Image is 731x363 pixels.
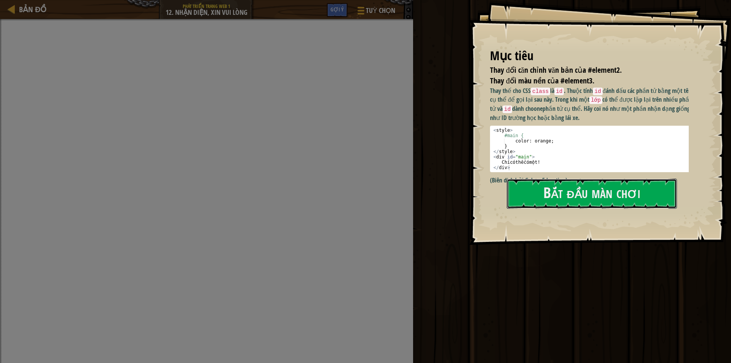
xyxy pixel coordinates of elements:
p: (Biên dịch bởi Galaxy Education) [490,176,694,185]
code: lớp [589,96,602,104]
code: class [531,88,550,95]
button: Bắt đầu màn chơi [507,179,677,209]
code: id [593,88,602,95]
p: Thay thế cho CSS là . Thuộc tính đánh dấu các phần tử bằng một tên cụ thể để gọi lại sau này. Tro... [490,86,694,122]
span: Thay đổi màu nền của #element3. [490,75,594,86]
li: Thay đổi màu nền của #element3. [480,75,687,86]
button: Tuỳ chọn [351,3,400,21]
span: Thay đổi căn chỉnh văn bản của #element2. [490,65,622,75]
span: Gợi ý [330,6,344,13]
div: Mục tiêu [490,47,689,65]
code: id [554,88,564,95]
li: Thay đổi căn chỉnh văn bản của #element2. [480,65,687,76]
span: Tuỳ chọn [366,6,395,16]
strong: one [534,104,543,113]
code: id [503,106,512,113]
span: Bản đồ [19,4,46,14]
a: Bản đồ [15,4,46,14]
